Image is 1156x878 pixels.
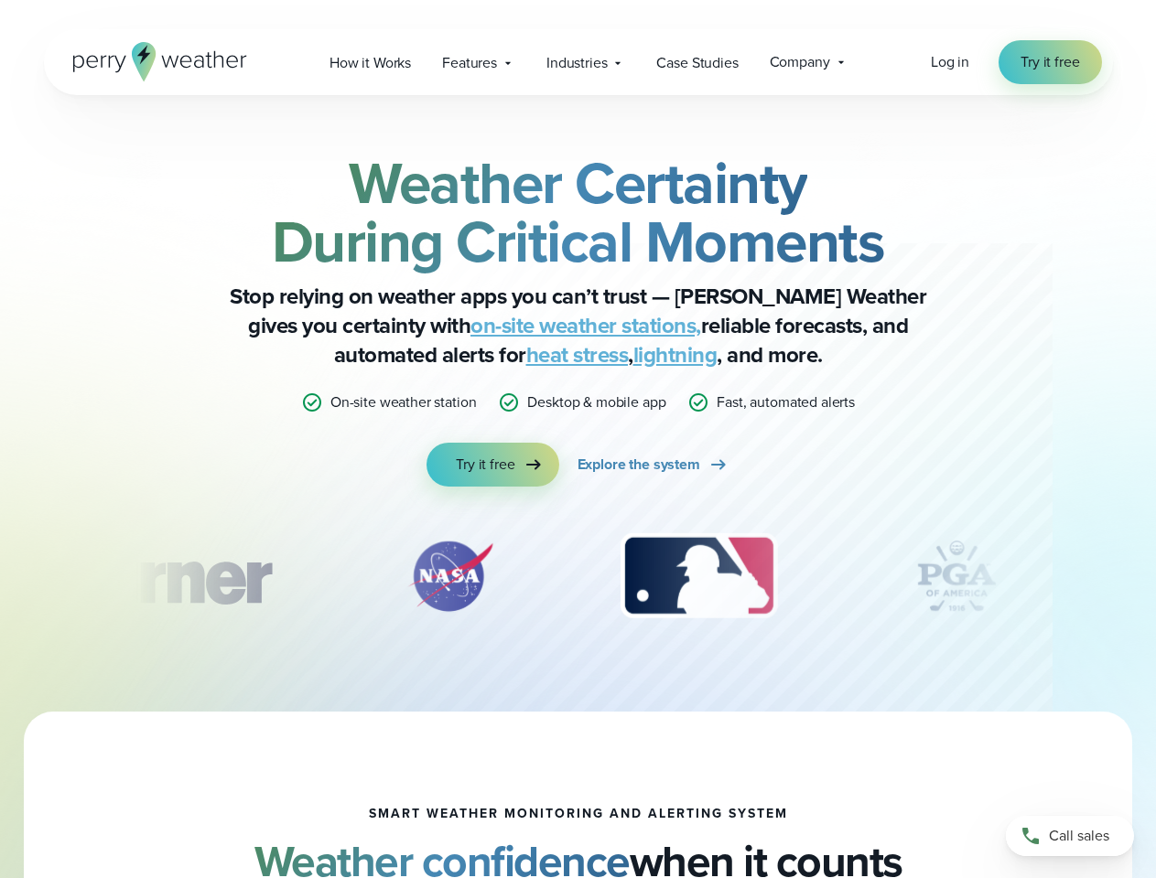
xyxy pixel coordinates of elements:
[526,338,629,371] a: heat stress
[641,44,753,81] a: Case Studies
[1049,825,1109,847] span: Call sales
[883,530,1030,622] img: PGA.svg
[386,530,514,622] img: NASA.svg
[883,530,1030,622] div: 4 of 12
[442,52,497,74] span: Features
[470,309,701,342] a: on-site weather stations,
[456,454,514,476] span: Try it free
[38,530,297,622] div: 1 of 12
[369,807,788,821] h1: smart weather monitoring and alerting system
[999,40,1101,84] a: Try it free
[330,391,477,413] p: On-site weather station
[602,530,795,622] img: MLB.svg
[770,51,830,73] span: Company
[578,454,700,476] span: Explore the system
[602,530,795,622] div: 3 of 12
[527,391,665,413] p: Desktop & mobile app
[135,530,1021,631] div: slideshow
[717,391,855,413] p: Fast, automated alerts
[386,530,514,622] div: 2 of 12
[1006,816,1134,856] a: Call sales
[427,443,558,487] a: Try it free
[931,51,969,72] span: Log in
[546,52,607,74] span: Industries
[330,52,411,74] span: How it Works
[272,140,885,284] strong: Weather Certainty During Critical Moments
[633,338,718,371] a: lightning
[578,443,729,487] a: Explore the system
[931,51,969,73] a: Log in
[212,282,945,369] p: Stop relying on weather apps you can’t trust — [PERSON_NAME] Weather gives you certainty with rel...
[314,44,427,81] a: How it Works
[1021,51,1079,73] span: Try it free
[38,530,297,622] img: Turner-Construction_1.svg
[656,52,738,74] span: Case Studies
